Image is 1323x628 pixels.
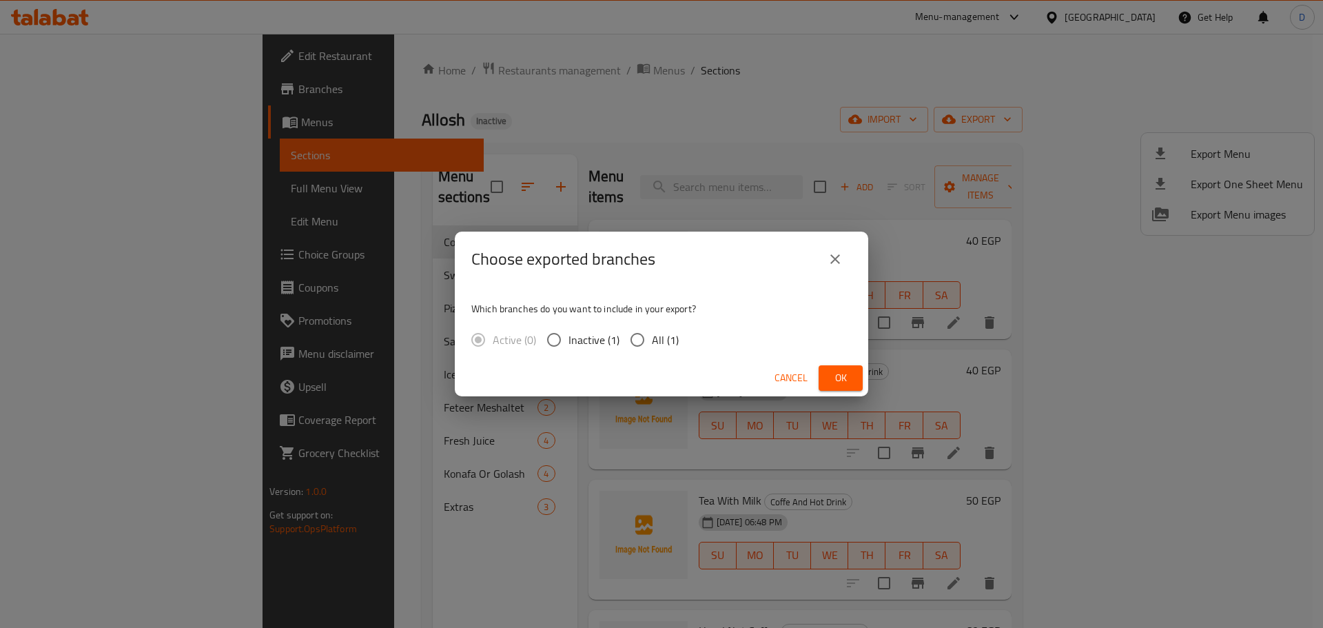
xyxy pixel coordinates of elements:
span: Ok [830,369,852,387]
span: Active (0) [493,332,536,348]
button: Ok [819,365,863,391]
button: Cancel [769,365,813,391]
span: Inactive (1) [568,332,619,348]
span: Cancel [775,369,808,387]
h2: Choose exported branches [471,248,655,270]
button: close [819,243,852,276]
p: Which branches do you want to include in your export? [471,302,852,316]
span: All (1) [652,332,679,348]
